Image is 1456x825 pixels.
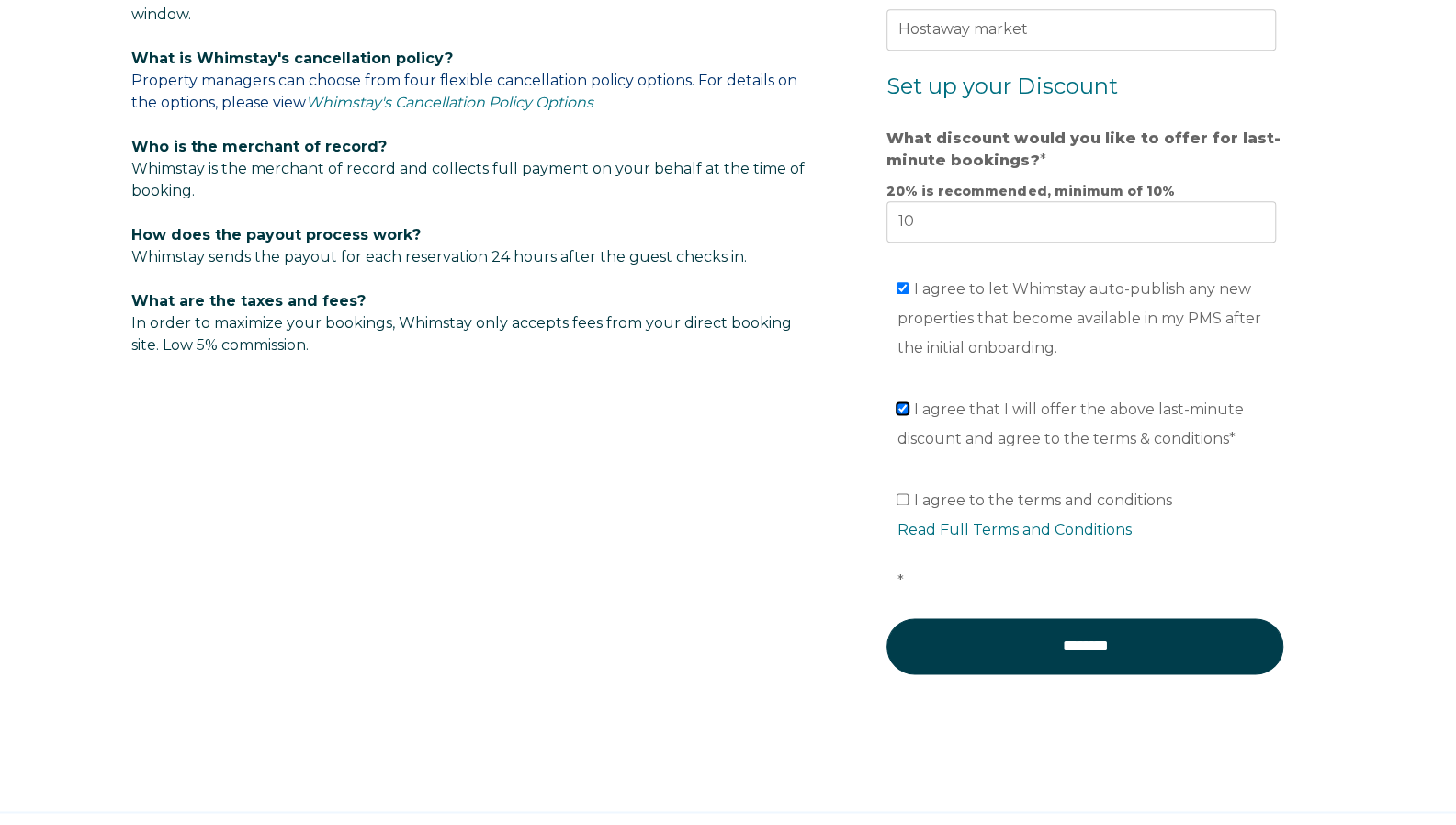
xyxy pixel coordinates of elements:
span: I agree to let Whimstay auto-publish any new properties that become available in my PMS after the... [897,280,1260,356]
strong: What discount would you like to offer for last-minute bookings? [886,130,1280,169]
input: I agree to the terms and conditionsRead Full Terms and Conditions* [897,493,909,505]
span: Who is the merchant of record? [131,138,387,155]
span: What are the taxes and fees? [131,292,366,310]
a: Whimstay's Cancellation Policy Options [306,94,593,111]
span: Whimstay is the merchant of record and collects full payment on your behalf at the time of booking. [131,160,805,199]
p: Property managers can choose from four flexible cancellation policy options. For details on the o... [131,48,815,114]
input: I agree to let Whimstay auto-publish any new properties that become available in my PMS after the... [897,282,909,294]
span: I agree to the terms and conditions [897,492,1286,590]
span: I agree that I will offer the above last-minute discount and agree to the terms & conditions [897,401,1244,447]
span: How does the payout process work? [131,226,421,243]
span: What is Whimstay's cancellation policy? [131,50,453,67]
strong: 20% is recommended, minimum of 10% [886,183,1174,199]
span: In order to maximize your bookings, Whimstay only accepts fees from your direct booking site. Low... [131,292,792,354]
input: I agree that I will offer the above last-minute discount and agree to the terms & conditions* [897,402,909,414]
a: Read Full Terms and Conditions [897,521,1131,538]
span: Set up your Discount [886,73,1117,99]
span: Whimstay sends the payout for each reservation 24 hours after the guest checks in. [131,248,747,266]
